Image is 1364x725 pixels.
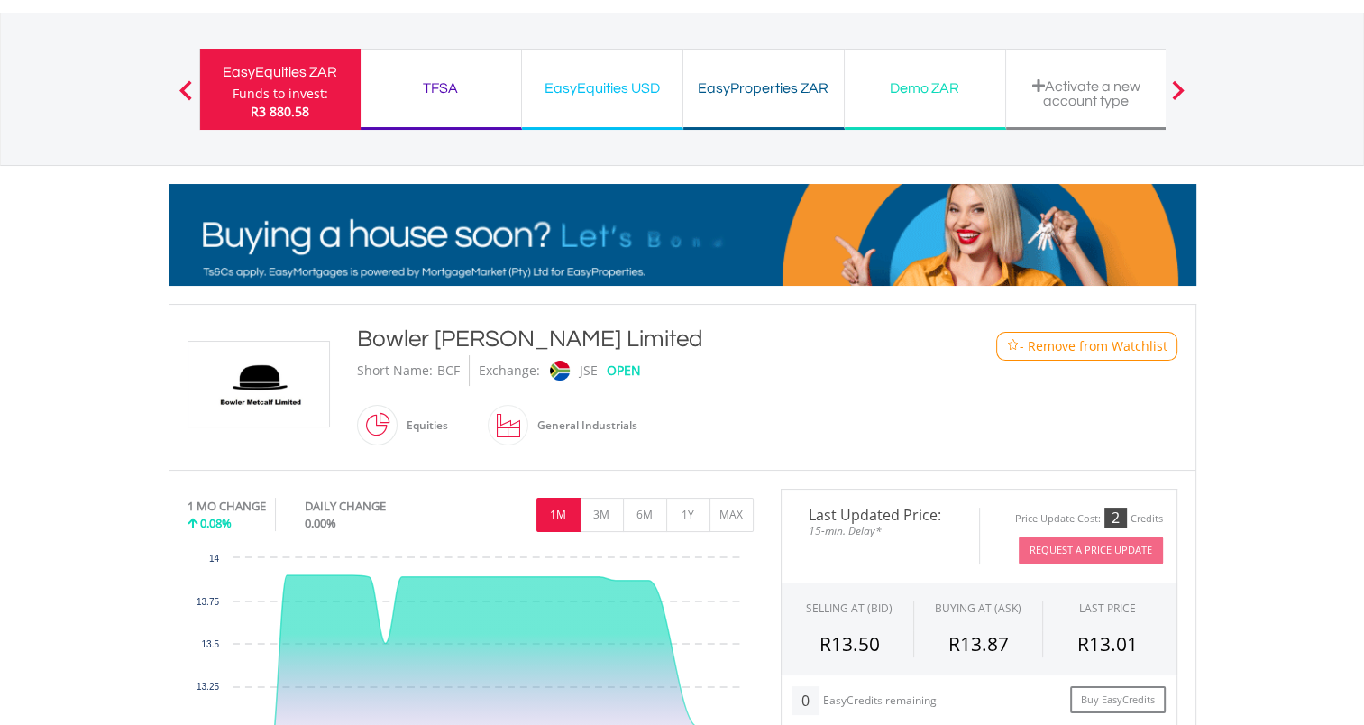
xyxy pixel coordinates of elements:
[533,76,672,101] div: EasyEquities USD
[479,355,540,386] div: Exchange:
[528,404,637,447] div: General Industrials
[580,498,624,532] button: 3M
[607,355,641,386] div: OPEN
[536,498,581,532] button: 1M
[795,522,966,539] span: 15-min. Delay*
[947,631,1008,656] span: R13.87
[208,554,219,564] text: 14
[357,355,433,386] div: Short Name:
[823,694,937,710] div: EasyCredits remaining
[196,597,218,607] text: 13.75
[398,404,448,447] div: Equities
[233,85,328,103] div: Funds to invest:
[371,76,510,101] div: TFSA
[856,76,994,101] div: Demo ZAR
[1006,339,1020,353] img: Watchlist
[201,639,219,649] text: 13.5
[709,498,754,532] button: MAX
[1104,508,1127,528] div: 2
[1079,601,1136,616] div: LAST PRICE
[1017,78,1156,108] div: Activate a new account type
[666,498,710,532] button: 1Y
[169,184,1196,286] img: EasyMortage Promotion Banner
[251,103,309,120] span: R3 880.58
[196,682,218,692] text: 13.25
[935,601,1021,616] span: BUYING AT (ASK)
[806,601,893,616] div: SELLING AT (BID)
[580,355,598,386] div: JSE
[694,76,833,101] div: EasyProperties ZAR
[792,686,819,715] div: 0
[357,323,923,355] div: Bowler [PERSON_NAME] Limited
[1131,512,1163,526] div: Credits
[1020,337,1167,355] span: - Remove from Watchlist
[437,355,460,386] div: BCF
[549,361,569,381] img: jse.png
[1077,631,1138,656] span: R13.01
[1070,686,1166,714] a: Buy EasyCredits
[305,498,446,515] div: DAILY CHANGE
[795,508,966,522] span: Last Updated Price:
[623,498,667,532] button: 6M
[819,631,880,656] span: R13.50
[1019,537,1163,564] button: Request A Price Update
[305,515,336,531] span: 0.00%
[996,332,1177,361] button: Watchlist - Remove from Watchlist
[1015,512,1101,526] div: Price Update Cost:
[191,342,326,427] img: EQU.ZA.BCF.png
[200,515,232,531] span: 0.08%
[188,498,266,515] div: 1 MO CHANGE
[211,60,350,85] div: EasyEquities ZAR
